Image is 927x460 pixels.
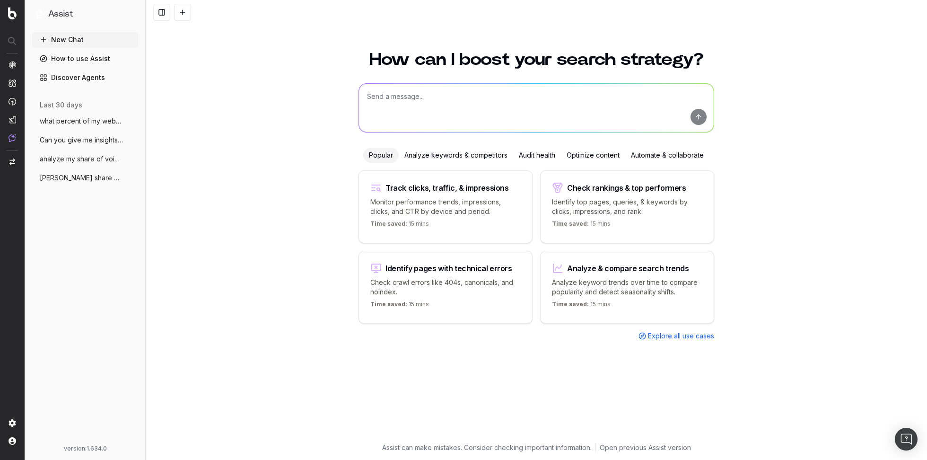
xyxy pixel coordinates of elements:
[9,437,16,445] img: My account
[370,301,429,312] p: 15 mins
[40,173,123,183] span: [PERSON_NAME] share of voice for "coach
[40,116,123,126] span: what percent of my website drives all of
[370,278,521,297] p: Check crawl errors like 404s, canonicals, and noindex.
[9,159,15,165] img: Switch project
[9,134,16,142] img: Assist
[370,301,407,308] span: Time saved:
[552,220,589,227] span: Time saved:
[385,265,512,272] div: Identify pages with technical errors
[363,148,399,163] div: Popular
[567,265,689,272] div: Analyze & compare search trends
[370,220,429,231] p: 15 mins
[385,184,509,192] div: Track clicks, traffic, & impressions
[32,114,138,129] button: what percent of my website drives all of
[552,301,611,312] p: 15 mins
[8,7,17,19] img: Botify logo
[552,301,589,308] span: Time saved:
[32,70,138,85] a: Discover Agents
[32,151,138,167] button: analyze my share of voice for "coach [PERSON_NAME]
[9,97,16,106] img: Activation
[9,419,16,427] img: Setting
[32,32,138,47] button: New Chat
[648,331,714,341] span: Explore all use cases
[48,8,73,21] h1: Assist
[638,331,714,341] a: Explore all use cases
[40,100,82,110] span: last 30 days
[625,148,709,163] div: Automate & collaborate
[561,148,625,163] div: Optimize content
[9,61,16,69] img: Analytics
[36,8,134,21] button: Assist
[895,428,918,451] div: Open Intercom Messenger
[40,135,123,145] span: Can you give me insights into my nonbran
[382,443,592,452] p: Assist can make mistakes. Consider checking important information.
[370,197,521,216] p: Monitor performance trends, impressions, clicks, and CTR by device and period.
[567,184,686,192] div: Check rankings & top performers
[552,278,702,297] p: Analyze keyword trends over time to compare popularity and detect seasonality shifts.
[32,170,138,186] button: [PERSON_NAME] share of voice for "coach
[9,116,16,124] img: Studio
[40,154,123,164] span: analyze my share of voice for "coach [PERSON_NAME]
[32,51,138,66] a: How to use Assist
[32,133,138,148] button: Can you give me insights into my nonbran
[370,220,407,227] span: Time saved:
[9,79,16,87] img: Intelligence
[36,445,134,452] div: version: 1.634.0
[359,51,714,68] h1: How can I boost your search strategy?
[399,148,513,163] div: Analyze keywords & competitors
[552,197,702,216] p: Identify top pages, queries, & keywords by clicks, impressions, and rank.
[552,220,611,231] p: 15 mins
[36,9,44,18] img: Assist
[600,443,691,452] a: Open previous Assist version
[513,148,561,163] div: Audit health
